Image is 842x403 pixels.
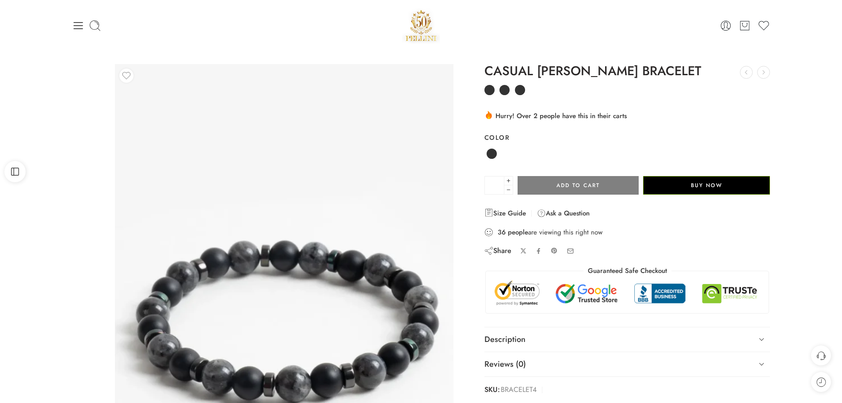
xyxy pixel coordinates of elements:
a: Login / Register [720,19,732,32]
a: Cart [739,19,751,32]
a: Size Guide [484,208,526,219]
a: Wishlist [758,19,770,32]
div: Share [484,246,511,256]
strong: 36 [498,228,506,237]
a: Pellini - [402,7,440,44]
label: Color [484,133,770,142]
a: Email to your friends [567,247,574,255]
img: Trust [492,280,762,306]
h1: CASUAL [PERSON_NAME] BRACELET [484,64,770,78]
a: Description [484,327,770,352]
a: Reviews (0) [484,352,770,377]
a: Ask a Question [537,208,590,219]
strong: SKU: [484,384,500,396]
a: Share on Facebook [535,248,542,254]
legend: Guaranteed Safe Checkout [583,266,671,276]
a: Share on X [520,248,527,254]
div: are viewing this right now [484,227,770,237]
strong: people [508,228,528,237]
button: Buy Now [643,176,770,195]
button: Add to cart [518,176,639,195]
input: Product quantity [484,176,504,195]
div: Hurry! Over 2 people have this in their carts [484,110,770,121]
img: Pellini [402,7,440,44]
span: BRACELET4 [501,384,537,396]
a: Pin on Pinterest [551,247,558,254]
